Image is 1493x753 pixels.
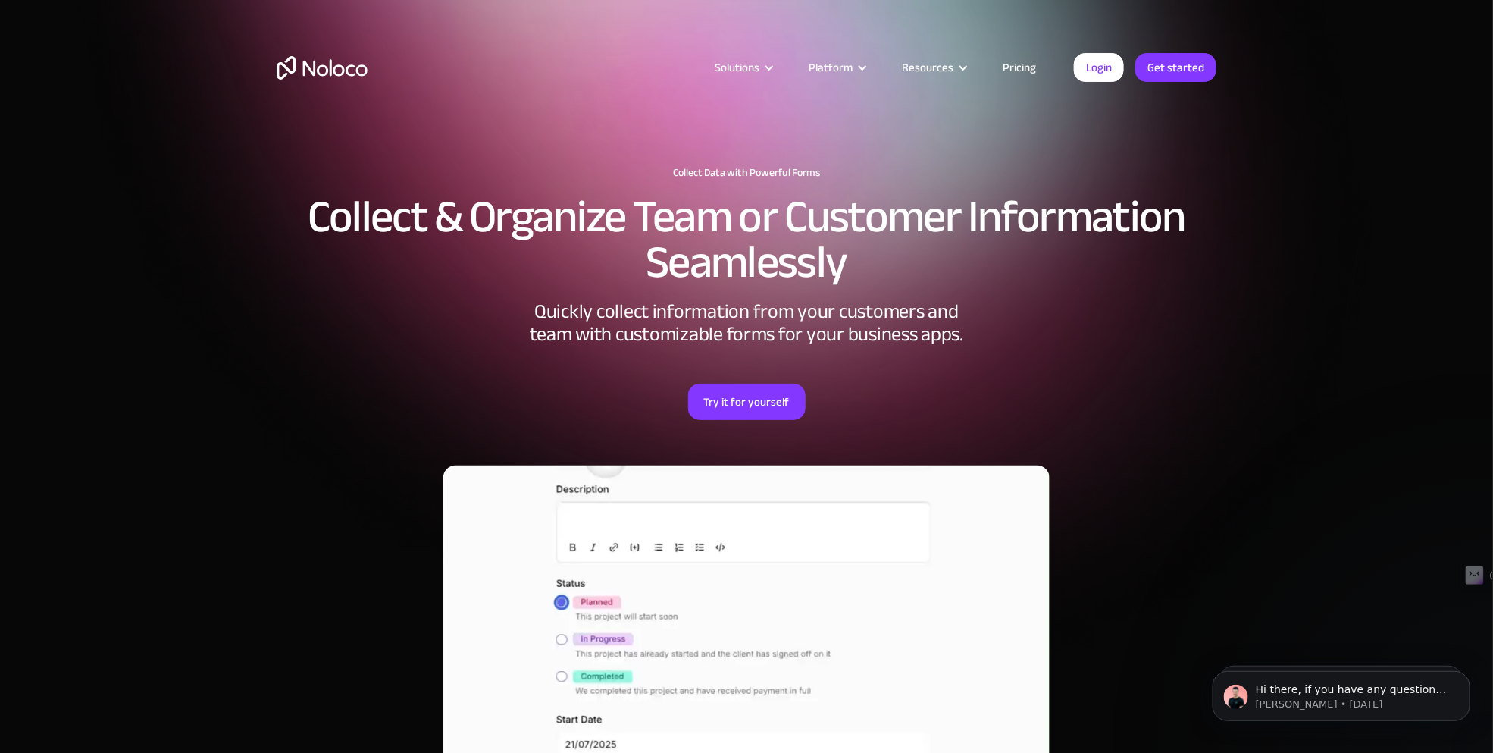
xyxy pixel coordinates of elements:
[519,300,974,346] div: Quickly collect information from your customers and team with customizable forms for your busines...
[790,58,883,77] div: Platform
[277,194,1216,285] h2: Collect & Organize Team or Customer Information Seamlessly
[715,58,759,77] div: Solutions
[883,58,984,77] div: Resources
[1190,639,1493,745] iframe: Intercom notifications message
[696,58,790,77] div: Solutions
[902,58,953,77] div: Resources
[277,56,368,80] a: home
[277,167,1216,179] h1: Collect Data with Powerful Forms
[809,58,853,77] div: Platform
[688,384,806,420] a: Try it for yourself
[1135,53,1216,82] a: Get started
[984,58,1055,77] a: Pricing
[1074,53,1124,82] a: Login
